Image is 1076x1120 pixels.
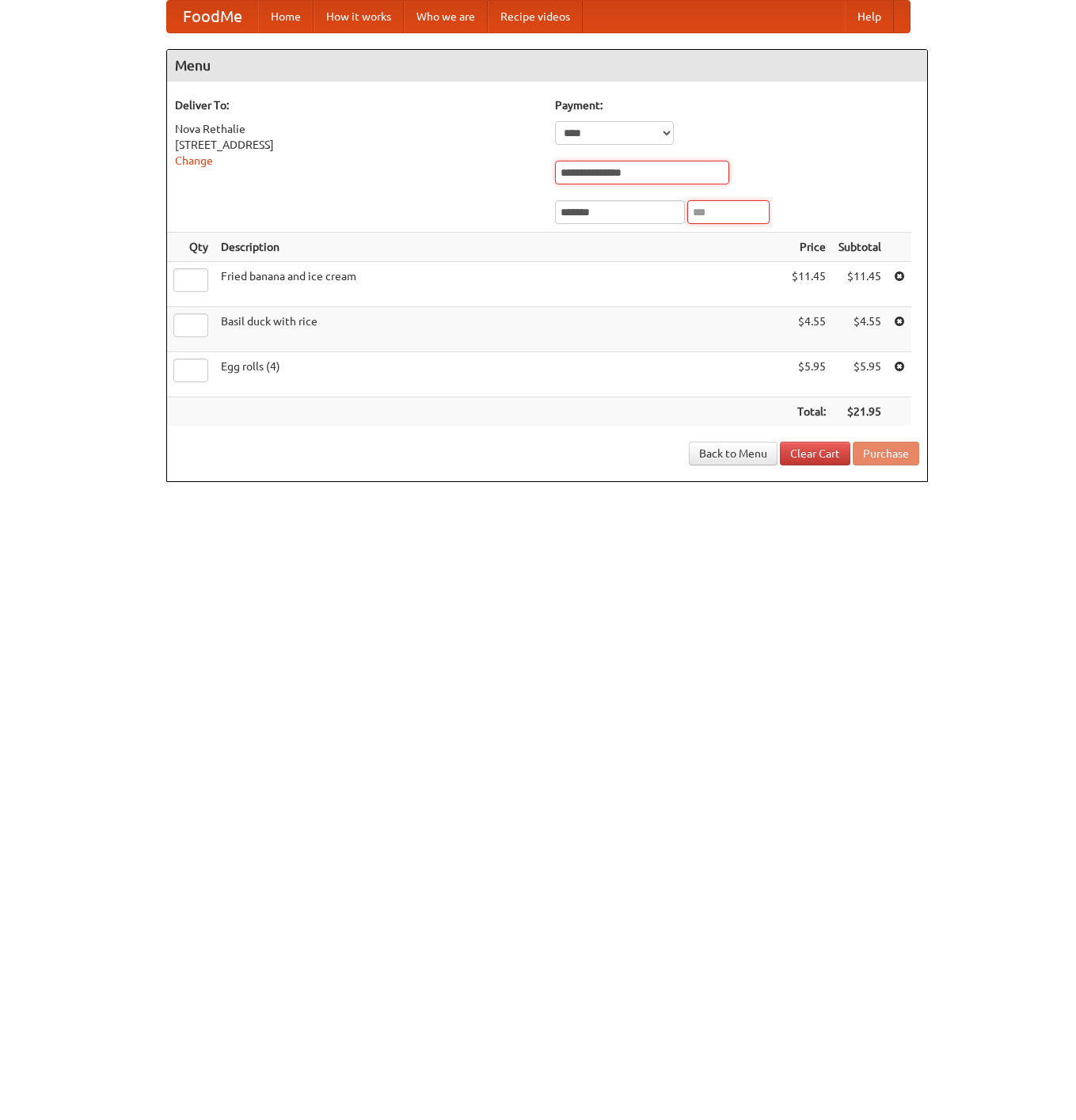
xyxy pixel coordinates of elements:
a: Change [175,154,213,167]
h5: Deliver To: [175,97,539,113]
th: Total: [785,397,832,427]
th: Qty [167,233,215,262]
a: FoodMe [167,1,258,32]
a: Back to Menu [689,442,778,465]
th: Price [785,233,832,262]
td: Egg rolls (4) [215,352,785,397]
a: How it works [314,1,404,32]
td: $4.55 [785,307,832,352]
a: Help [845,1,894,32]
td: $11.45 [785,262,832,307]
h5: Payment: [555,97,919,113]
a: Recipe videos [488,1,583,32]
button: Purchase [853,442,919,465]
th: Subtotal [832,233,888,262]
td: $5.95 [785,352,832,397]
div: [STREET_ADDRESS] [175,137,539,153]
h4: Menu [167,50,927,82]
td: $4.55 [832,307,888,352]
div: Nova Rethalie [175,121,539,137]
td: $5.95 [832,352,888,397]
th: Description [215,233,785,262]
a: Clear Cart [780,442,850,465]
th: $21.95 [832,397,888,427]
a: Who we are [404,1,488,32]
td: Fried banana and ice cream [215,262,785,307]
td: Basil duck with rice [215,307,785,352]
a: Home [258,1,314,32]
td: $11.45 [832,262,888,307]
